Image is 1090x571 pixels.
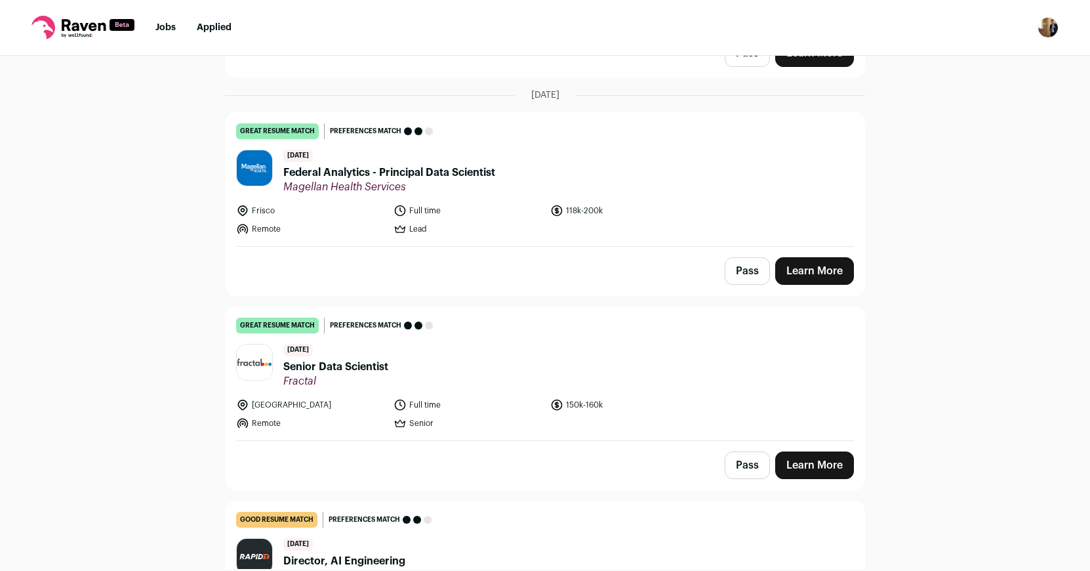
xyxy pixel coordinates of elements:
[283,553,405,569] span: Director, AI Engineering
[283,344,313,356] span: [DATE]
[155,23,176,32] a: Jobs
[394,222,543,236] li: Lead
[725,452,770,479] button: Pass
[394,204,543,217] li: Full time
[531,89,559,102] span: [DATE]
[283,165,495,180] span: Federal Analytics - Principal Data Scientist
[550,204,700,217] li: 118k-200k
[236,204,386,217] li: Frisco
[237,150,272,186] img: 47d236e74f9f9ad9443e35c1ab92d2f7bf422846b61e35f1ef0fdbf3832984a1.jpg
[226,113,864,246] a: great resume match Preferences match [DATE] Federal Analytics - Principal Data Scientist Magellan...
[236,318,319,333] div: great resume match
[237,345,272,380] img: 348124b2914b41711567d8e56a299a3e21296d37efc8ea32b7393042460e18a5.jpg
[330,125,401,138] span: Preferences match
[330,319,401,332] span: Preferences match
[236,398,386,412] li: [GEOGRAPHIC_DATA]
[283,150,313,162] span: [DATE]
[283,538,313,551] span: [DATE]
[283,180,495,194] span: Magellan Health Services
[236,417,386,430] li: Remote
[236,512,317,528] div: good resume match
[236,222,386,236] li: Remote
[550,398,700,412] li: 150k-160k
[775,257,854,285] a: Learn More
[197,23,232,32] a: Applied
[1038,17,1059,38] img: 12072902-medium_jpg
[725,257,770,285] button: Pass
[329,513,400,526] span: Preferences match
[283,359,388,375] span: Senior Data Scientist
[775,452,854,479] a: Learn More
[236,123,319,139] div: great resume match
[283,375,388,388] span: Fractal
[1038,17,1059,38] button: Open dropdown
[226,307,864,440] a: great resume match Preferences match [DATE] Senior Data Scientist Fractal [GEOGRAPHIC_DATA] Full ...
[394,398,543,412] li: Full time
[394,417,543,430] li: Senior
